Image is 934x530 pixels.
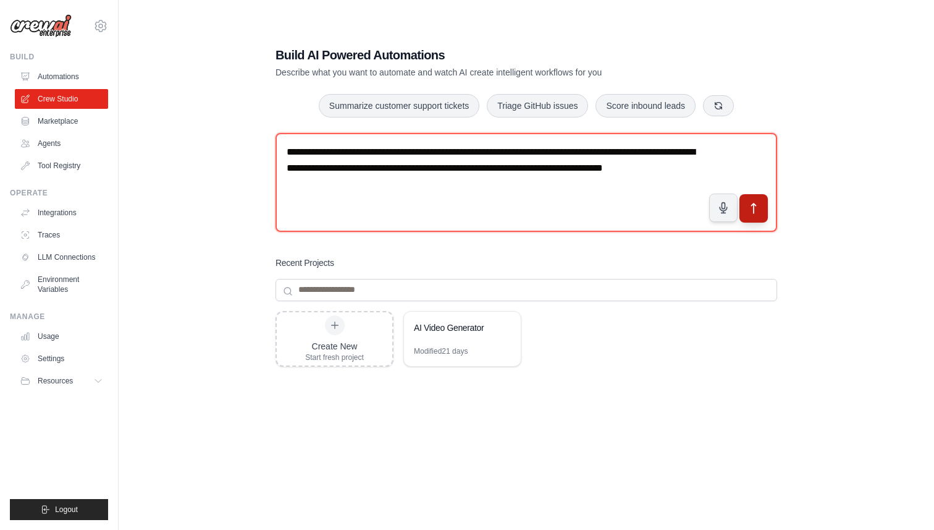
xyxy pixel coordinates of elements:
a: Integrations [15,203,108,223]
button: Logout [10,499,108,520]
h1: Build AI Powered Automations [276,46,691,64]
span: Logout [55,505,78,515]
button: Click to speak your automation idea [709,194,738,222]
div: Build [10,52,108,62]
a: Marketplace [15,111,108,131]
img: Logo [10,14,72,38]
a: Crew Studio [15,89,108,109]
a: Agents [15,134,108,153]
button: Resources [15,371,108,391]
a: Environment Variables [15,270,108,299]
div: Operate [10,188,108,198]
a: LLM Connections [15,247,108,267]
a: Settings [15,349,108,369]
button: Get new suggestions [703,95,734,116]
button: Score inbound leads [595,94,696,118]
a: Tool Registry [15,156,108,176]
div: Create New [305,340,364,353]
div: Modified 21 days [414,346,468,356]
p: Describe what you want to automate and watch AI create intelligent workflows for you [276,66,691,79]
div: Manage [10,312,108,322]
div: Start fresh project [305,353,364,362]
div: AI Video Generator [414,322,499,334]
span: Resources [38,376,73,386]
a: Usage [15,327,108,346]
a: Automations [15,67,108,87]
button: Summarize customer support tickets [319,94,479,118]
h3: Recent Projects [276,257,334,269]
iframe: Chat Widget [872,471,934,530]
button: Triage GitHub issues [487,94,588,118]
a: Traces [15,225,108,245]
